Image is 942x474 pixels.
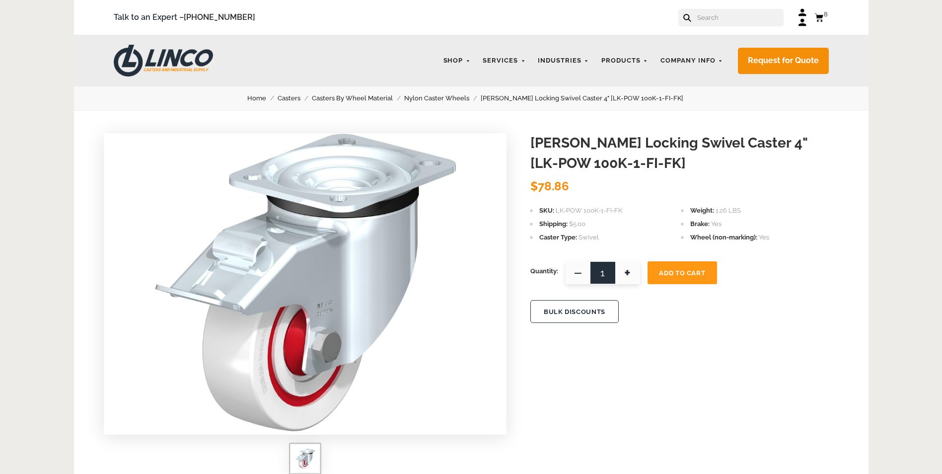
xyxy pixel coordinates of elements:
[312,93,404,104] a: Casters By Wheel Material
[556,207,622,214] span: LK-POW 100K-1-FI-FK
[184,12,255,22] a: [PHONE_NUMBER]
[690,207,714,214] span: Weight
[533,51,594,71] a: Industries
[738,48,829,74] a: Request for Quote
[711,220,722,228] span: Yes
[615,261,640,284] span: +
[404,93,481,104] a: Nylon Caster Wheels
[153,133,457,431] img: Blickle Locking Swivel Caster 4" [LK-POW 100K-1-FI-FK]
[478,51,530,71] a: Services
[690,234,757,241] span: Wheel (non-marking)
[295,449,315,469] img: Blickle Locking Swivel Caster 4" [LK-POW 100K-1-FI-FK]
[814,11,829,24] a: 8
[278,93,312,104] a: Casters
[696,9,784,26] input: Search
[539,234,577,241] span: Caster Type
[569,220,585,228] span: $5.00
[596,51,653,71] a: Products
[247,93,278,104] a: Home
[481,93,695,104] a: [PERSON_NAME] Locking Swivel Caster 4" [LK-POW 100K-1-FI-FK]
[539,220,568,228] span: Shipping
[655,51,728,71] a: Company Info
[759,234,769,241] span: Yes
[566,261,590,284] span: —
[530,133,839,173] h1: [PERSON_NAME] Locking Swivel Caster 4" [LK-POW 100K-1-FI-FK]
[824,10,828,18] span: 8
[579,234,599,241] span: Swivel
[114,11,255,24] span: Talk to an Expert –
[530,179,569,193] span: $78.86
[716,207,741,214] span: 1.26 LBS
[798,17,807,27] a: Log out
[648,261,717,284] button: Add To Cart
[530,261,558,281] span: Quantity
[539,207,554,214] span: SKU
[438,51,476,71] a: Shop
[690,220,710,228] span: Brake
[114,45,213,77] img: LINCO CASTERS & INDUSTRIAL SUPPLY
[659,269,705,277] span: Add To Cart
[530,300,619,323] button: BULK DISCOUNTS
[798,7,807,17] a: [PERSON_NAME]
